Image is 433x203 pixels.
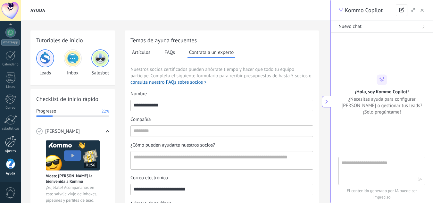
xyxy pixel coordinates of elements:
[46,173,100,184] span: Vídeo: [PERSON_NAME] la bienvenida a Kommo
[130,36,313,44] h2: Temas de ayuda frecuentes
[130,91,147,97] span: Nombre
[131,151,312,169] textarea: ¿Cómo pueden ayudarte nuestros socios?
[36,36,109,44] h2: Tutoriales de inicio
[46,140,100,171] img: Meet video
[130,79,206,86] button: consulta nuestro FAQs sobre socios >
[102,108,109,114] span: 22%
[1,172,20,176] div: Ayuda
[338,23,362,30] span: Nuevo chat
[131,184,313,194] input: Correo electrónico
[345,6,383,14] span: Kommo Copilot
[36,95,109,103] h2: Checklist de inicio rápido
[1,127,20,131] div: Estadísticas
[187,47,235,58] button: Contrata a un experto
[131,126,313,136] input: Compañía
[45,128,80,135] span: [PERSON_NAME]
[1,63,20,67] div: Calendario
[1,39,20,46] div: WhatsApp
[1,149,20,153] div: Ajustes
[130,116,151,123] span: Compañía
[36,108,56,114] span: Progresso
[91,49,109,76] div: Salesbot
[338,188,425,200] span: El contenido generado por IA puede ser impreciso
[36,49,54,76] div: Leads
[64,49,82,76] div: Inbox
[130,175,168,181] span: Correo electrónico
[163,47,177,57] button: FAQs
[130,47,152,57] button: Artículos
[1,106,20,110] div: Correo
[1,85,20,89] div: Listas
[130,142,215,148] span: ¿Cómo pueden ayudarte nuestros socios?
[331,21,433,33] button: Nuevo chat
[130,66,313,86] span: Nuestros socios certificados pueden ahórrate tiempo y hacer que todo tu equipo participe. Complet...
[355,89,409,95] h2: ¡Hola, soy Kommo Copilot!
[131,100,313,110] input: Nombre
[338,96,425,115] span: ¿Necesitas ayuda para configurar [PERSON_NAME] o gestionar tus leads? ¡Solo pregúntame!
